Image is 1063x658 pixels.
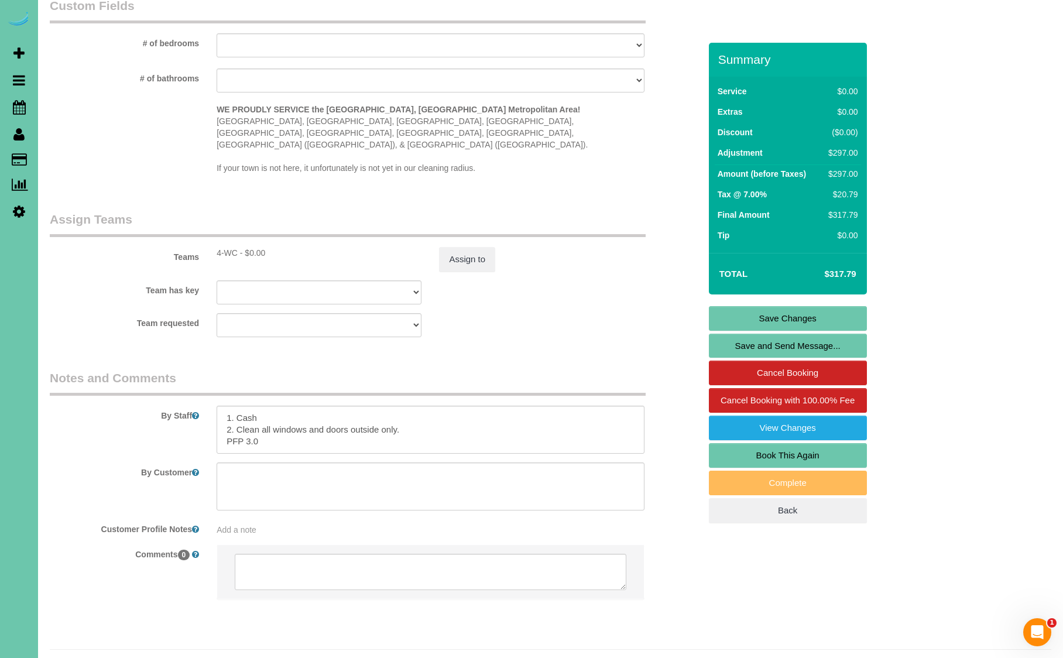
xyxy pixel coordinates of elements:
label: # of bathrooms [41,68,208,84]
label: Team requested [41,313,208,329]
label: By Staff [41,406,208,421]
legend: Assign Teams [50,211,646,237]
div: $0.00 [824,85,858,97]
a: Cancel Booking with 100.00% Fee [709,388,867,413]
span: Cancel Booking with 100.00% Fee [721,395,855,405]
label: Discount [718,126,753,138]
strong: WE PROUDLY SERVICE the [GEOGRAPHIC_DATA], [GEOGRAPHIC_DATA] Metropolitan Area! [217,105,580,114]
label: Team has key [41,280,208,296]
label: Tax @ 7.00% [718,189,767,200]
label: Amount (before Taxes) [718,168,806,180]
div: $0.00 [824,229,858,241]
div: $317.79 [824,209,858,221]
strong: Total [719,269,748,279]
label: # of bedrooms [41,33,208,49]
a: Book This Again [709,443,867,468]
div: $297.00 [824,147,858,159]
label: Adjustment [718,147,763,159]
a: View Changes [709,416,867,440]
a: Cancel Booking [709,361,867,385]
h3: Summary [718,53,861,66]
a: Back [709,498,867,523]
label: Service [718,85,747,97]
iframe: Intercom live chat [1023,618,1051,646]
a: Save and Send Message... [709,334,867,358]
img: Automaid Logo [7,12,30,28]
span: 1 [1047,618,1057,628]
span: Add a note [217,525,256,534]
div: $297.00 [824,168,858,180]
span: 0 [178,550,190,560]
label: Extras [718,106,743,118]
a: Save Changes [709,306,867,331]
div: 3 hours x $0.00/hour [217,247,421,259]
label: Comments [41,544,208,560]
label: Teams [41,247,208,263]
div: $0.00 [824,106,858,118]
button: Assign to [439,247,495,272]
label: By Customer [41,462,208,478]
legend: Notes and Comments [50,369,646,396]
div: $20.79 [824,189,858,200]
label: Final Amount [718,209,770,221]
div: ($0.00) [824,126,858,138]
label: Tip [718,229,730,241]
p: [GEOGRAPHIC_DATA], [GEOGRAPHIC_DATA], [GEOGRAPHIC_DATA], [GEOGRAPHIC_DATA], [GEOGRAPHIC_DATA], [G... [217,104,644,174]
h4: $317.79 [789,269,856,279]
label: Customer Profile Notes [41,519,208,535]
